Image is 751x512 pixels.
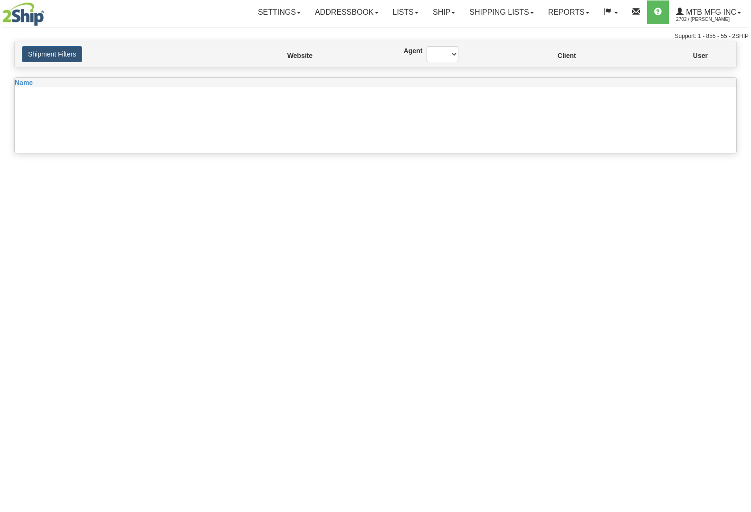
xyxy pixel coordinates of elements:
span: Name [15,79,33,86]
a: Addressbook [308,0,386,24]
label: Client [558,51,559,60]
label: Website [287,51,291,60]
span: 2702 / [PERSON_NAME] [676,15,747,24]
a: Settings [251,0,308,24]
a: MTB MFG INC 2702 / [PERSON_NAME] [669,0,748,24]
a: Shipping lists [462,0,541,24]
span: MTB MFG INC [684,8,736,16]
button: Shipment Filters [22,46,82,62]
a: Reports [541,0,597,24]
a: Lists [386,0,426,24]
img: logo2702.jpg [2,2,44,26]
a: Ship [426,0,462,24]
div: Support: 1 - 855 - 55 - 2SHIP [2,32,749,40]
label: Agent [404,46,413,56]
